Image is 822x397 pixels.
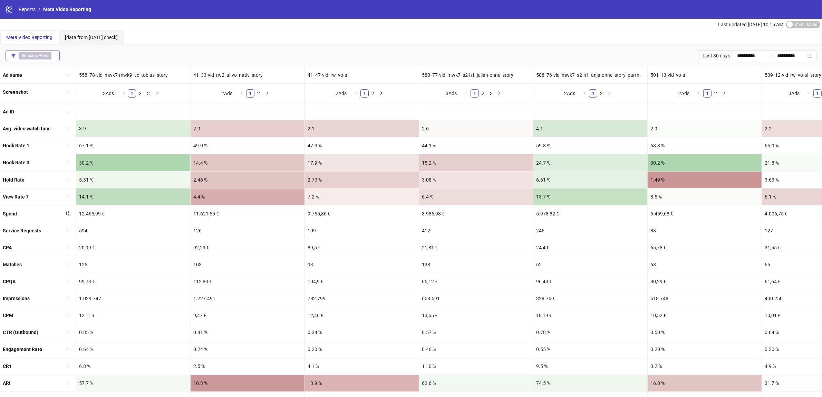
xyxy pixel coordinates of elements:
[65,73,70,77] span: sort-ascending
[305,375,419,391] div: 13.9 %
[648,290,762,307] div: 518.748
[533,273,647,290] div: 96,43 €
[464,91,468,95] span: left
[419,256,533,273] div: 138
[3,160,29,165] b: Hook Rate 3
[487,90,495,97] a: 3
[419,154,533,171] div: 15.2 %
[369,90,377,97] a: 2
[419,358,533,375] div: 11.0 %
[145,90,152,97] a: 3
[144,89,153,98] li: 3
[76,324,190,341] div: 0.85 %
[3,109,14,114] b: Ad ID
[191,324,304,341] div: 0.41 %
[648,188,762,205] div: 8.5 %
[354,91,358,95] span: left
[128,90,136,97] a: 1
[38,6,40,13] li: /
[533,205,647,222] div: 5.978,82 €
[704,90,711,97] a: 1
[533,375,647,391] div: 74.5 %
[65,228,70,233] span: sort-ascending
[533,239,647,256] div: 24,4 €
[533,256,647,273] div: 62
[191,205,304,222] div: 11.621,55 €
[533,154,647,171] div: 24.7 %
[495,89,504,98] button: right
[76,154,190,171] div: 30.2 %
[462,89,471,98] button: left
[191,120,304,137] div: 2.0
[191,341,304,358] div: 0.24 %
[76,341,190,358] div: 0.64 %
[352,89,360,98] button: left
[419,120,533,137] div: 2.6
[3,380,10,386] b: ARI
[76,290,190,307] div: 1.029.747
[471,89,479,98] li: 1
[6,35,52,40] span: Meta Video Reporting
[76,137,190,154] div: 67.1 %
[65,160,70,165] span: sort-ascending
[533,120,647,137] div: 4.1
[76,222,190,239] div: 594
[17,6,37,13] a: Reports
[419,273,533,290] div: 65,12 €
[265,91,269,95] span: right
[789,91,800,96] span: 3 Ads
[191,154,304,171] div: 14.4 %
[240,91,244,95] span: left
[65,177,70,182] span: sort-ascending
[191,358,304,375] div: 2.5 %
[238,89,246,98] button: left
[648,307,762,324] div: 10,52 €
[479,90,487,97] a: 2
[814,90,821,97] a: 1
[419,341,533,358] div: 0.46 %
[119,89,128,98] button: left
[65,262,70,267] span: sort-ascending
[65,245,70,250] span: sort-ascending
[155,91,159,95] span: right
[153,89,161,98] button: right
[648,172,762,188] div: 1.49 %
[352,89,360,98] li: Previous Page
[305,358,419,375] div: 4.1 %
[564,91,575,96] span: 2 Ads
[122,91,126,95] span: left
[191,307,304,324] div: 9,47 €
[533,172,647,188] div: 6.61 %
[76,307,190,324] div: 12,11 €
[698,50,733,61] div: Last 30 days
[419,324,533,341] div: 0.57 %
[153,89,161,98] li: Next Page
[136,89,144,98] li: 2
[805,89,813,98] button: left
[533,324,647,341] div: 0.78 %
[305,120,419,137] div: 2.1
[648,205,762,222] div: 5.459,68 €
[305,154,419,171] div: 17.9 %
[807,91,811,95] span: left
[246,89,254,98] li: 1
[65,296,70,301] span: sort-ascending
[598,90,605,97] a: 2
[255,90,262,97] a: 2
[446,91,457,96] span: 3 Ads
[648,137,762,154] div: 68.3 %
[419,205,533,222] div: 8.986,98 €
[533,137,647,154] div: 59.8 %
[76,273,190,290] div: 99,73 €
[697,91,701,95] span: left
[419,307,533,324] div: 13,65 €
[43,7,91,12] span: Meta Video Reporting
[533,67,647,83] div: 588_76-vid_mwk7_s2-h1_anja-ohne_story_partnership
[191,239,304,256] div: 92,23 €
[648,341,762,358] div: 0.20 %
